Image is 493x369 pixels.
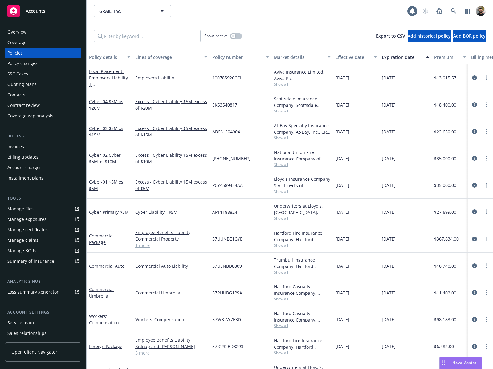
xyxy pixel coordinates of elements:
[7,100,40,110] div: Contract review
[382,75,396,81] span: [DATE]
[336,290,349,296] span: [DATE]
[5,142,81,152] a: Invoices
[434,182,456,189] span: $35,000.00
[382,155,396,162] span: [DATE]
[434,316,456,323] span: $98,183.00
[5,328,81,338] a: Sales relationships
[434,209,456,215] span: $27,699.00
[212,316,241,323] span: 57WB AY7E3D
[135,229,207,236] a: Employee Benefits Liability
[274,122,331,135] div: At-Bay Specialty Insurance Company, At-Bay, Inc., CRC Group
[274,350,331,355] span: Show all
[336,263,349,269] span: [DATE]
[483,101,491,108] a: more
[5,204,81,214] a: Manage files
[5,59,81,68] a: Policy changes
[5,2,81,20] a: Accounts
[336,128,349,135] span: [DATE]
[89,152,121,164] a: Cyber
[135,263,207,269] a: Commercial Auto Liability
[274,162,331,167] span: Show all
[7,79,37,89] div: Quoting plans
[212,290,242,296] span: 57RHUBG1PSA
[471,262,478,270] a: circleInformation
[210,50,271,64] button: Policy number
[5,69,81,79] a: SSC Cases
[483,316,491,323] a: more
[434,290,456,296] span: $11,402.00
[274,203,331,216] div: Underwriters at Lloyd's, [GEOGRAPHIC_DATA], [PERSON_NAME] of London, CRC Group
[434,343,454,350] span: $6,482.00
[333,50,379,64] button: Effective date
[274,82,331,87] span: Show all
[5,90,81,100] a: Contacts
[135,290,207,296] a: Commercial Umbrella
[5,48,81,58] a: Policies
[89,125,123,138] a: Cyber
[382,102,396,108] span: [DATE]
[212,182,243,189] span: PCY4589424AA
[271,50,333,64] button: Market details
[382,343,396,350] span: [DATE]
[274,54,324,60] div: Market details
[89,152,121,164] span: - 02 Cyber $5M xs $10M
[212,155,251,162] span: [PHONE_NUMBER]
[5,235,81,245] a: Manage claims
[7,69,28,79] div: SSC Cases
[434,54,459,60] div: Premium
[432,50,469,64] button: Premium
[483,235,491,243] a: more
[483,181,491,189] a: more
[89,68,128,100] span: - Employers Liability | [GEOGRAPHIC_DATA] EL
[274,323,331,328] span: Show all
[433,5,446,17] a: Report a Bug
[212,236,242,242] span: 57UUNBE1GYE
[274,189,331,194] span: Show all
[336,155,349,162] span: [DATE]
[336,182,349,189] span: [DATE]
[212,54,262,60] div: Policy number
[5,214,81,224] a: Manage exposures
[471,74,478,82] a: circleInformation
[135,179,207,192] a: Excess - Cyber Liability $5M excess of $5M
[89,286,114,299] a: Commercial Umbrella
[5,278,81,285] div: Analytics hub
[89,179,123,191] a: Cyber
[274,310,331,323] div: Hartford Casualty Insurance Company, Hartford Insurance Group
[434,263,456,269] span: $10,740.00
[483,262,491,270] a: more
[89,99,123,111] span: - 04 $5M xs $20M
[5,27,81,37] a: Overview
[89,233,114,245] a: Commercial Package
[5,79,81,89] a: Quoting plans
[87,50,133,64] button: Policy details
[471,181,478,189] a: circleInformation
[483,155,491,162] a: more
[274,216,331,221] span: Show all
[94,5,171,17] button: GRAIL, Inc.
[135,152,207,165] a: Excess - Cyber Liability $5M excess of $10M
[336,102,349,108] span: [DATE]
[7,256,54,266] div: Summary of insurance
[471,128,478,135] a: circleInformation
[89,209,129,215] a: Cyber
[382,182,396,189] span: [DATE]
[382,209,396,215] span: [DATE]
[89,313,119,326] a: Workers' Compensation
[135,125,207,138] a: Excess - Cyber Liability $5M excess of $15M
[94,30,201,42] input: Filter by keyword...
[135,236,207,242] a: Commercial Property
[483,74,491,82] a: more
[135,350,207,356] a: 5 more
[440,357,447,369] div: Drag to move
[476,6,486,16] img: photo
[89,99,123,111] a: Cyber
[89,54,124,60] div: Policy details
[5,309,81,315] div: Account settings
[434,102,456,108] span: $18,400.00
[434,155,456,162] span: $35,000.00
[5,111,81,121] a: Coverage gap analysis
[135,54,201,60] div: Lines of coverage
[7,142,24,152] div: Invoices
